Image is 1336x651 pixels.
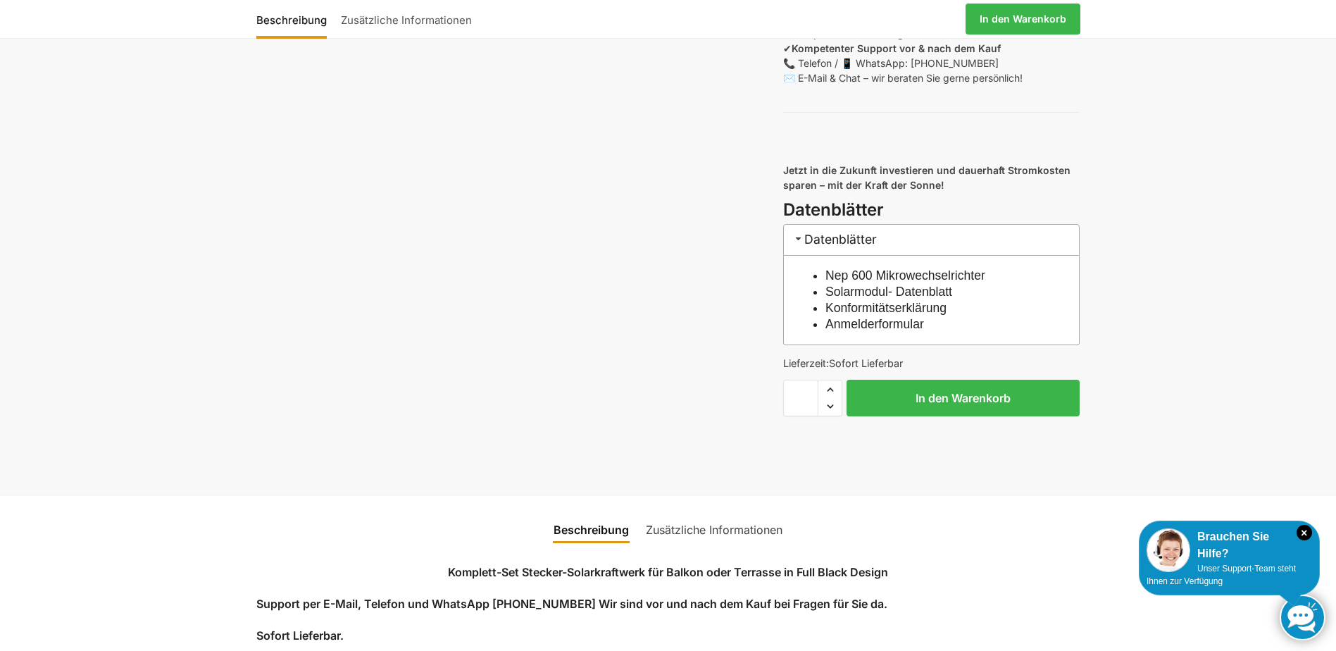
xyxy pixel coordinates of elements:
[256,2,334,36] a: Beschreibung
[825,268,985,283] a: Nep 600 Mikrowechselrichter
[783,357,903,369] span: Lieferzeit:
[256,597,887,611] strong: Support per E-Mail, Telefon und WhatsApp [PHONE_NUMBER] Wir sind vor und nach dem Kauf bei Fragen...
[780,425,1082,464] iframe: Sicherer Rahmen für schnelle Bezahlvorgänge
[783,224,1080,256] h3: Datenblätter
[792,42,1001,54] strong: Kompetenter Support vor & nach dem Kauf
[637,513,791,547] a: Zusätzliche Informationen
[783,198,1080,223] h3: Datenblätter
[1147,528,1190,572] img: Customer service
[448,565,888,579] strong: Komplett-Set Stecker-Solarkraftwerk für Balkon oder Terrasse in Full Black Design
[825,285,952,299] a: Solarmodul- Datenblatt
[847,380,1080,416] button: In den Warenkorb
[783,11,1080,85] p: ✔ ✔ ✔ 📞 Telefon / 📱 WhatsApp: [PHONE_NUMBER] ✉️ E-Mail & Chat – wir beraten Sie gerne persönlich!
[783,380,818,416] input: Produktmenge
[966,4,1080,35] a: In den Warenkorb
[1297,525,1312,540] i: Schließen
[1147,528,1312,562] div: Brauchen Sie Hilfe?
[792,27,1018,39] strong: Komplette Ausstattung – alles im Set enthalten
[825,301,947,315] a: Konformitätserklärung
[818,397,842,416] span: Reduce quantity
[334,2,479,36] a: Zusätzliche Informationen
[783,164,1070,191] strong: Jetzt in die Zukunft investieren und dauerhaft Stromkosten sparen – mit der Kraft der Sonne!
[818,380,842,399] span: Increase quantity
[829,357,903,369] span: Sofort Lieferbar
[1147,564,1296,586] span: Unser Support-Team steht Ihnen zur Verfügung
[825,317,924,331] a: Anmelderformular
[545,513,637,547] a: Beschreibung
[256,628,344,643] strong: Sofort Lieferbar.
